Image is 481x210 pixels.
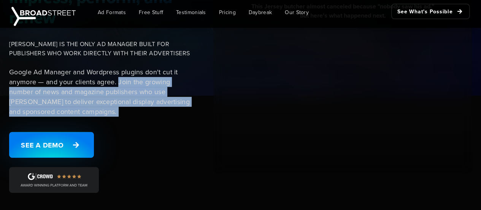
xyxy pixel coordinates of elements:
[279,4,314,21] a: Our Story
[391,4,470,19] a: See What's Possible
[219,26,466,165] iframe: YouTube video player
[98,8,126,16] span: Ad Formats
[243,4,278,21] a: Daybreak
[285,8,309,16] span: Our Story
[9,40,192,58] span: [PERSON_NAME] IS THE ONLY AD MANAGER BUILT FOR PUBLISHERS WHO WORK DIRECTLY WITH THEIR ADVERTISERS
[92,4,132,21] a: Ad Formats
[9,67,192,117] p: Google Ad Manager and Wordpress plugins don't cut it anymore — and your clients agree. Join the g...
[213,4,241,21] a: Pricing
[139,8,163,16] span: Free Stuff
[176,8,206,16] span: Testimonials
[219,8,236,16] span: Pricing
[11,7,76,26] img: Broadstreet | The Ad Manager for Small Publishers
[170,4,212,21] a: Testimonials
[133,4,169,21] a: Free Stuff
[9,132,94,158] a: See a Demo
[249,8,272,16] span: Daybreak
